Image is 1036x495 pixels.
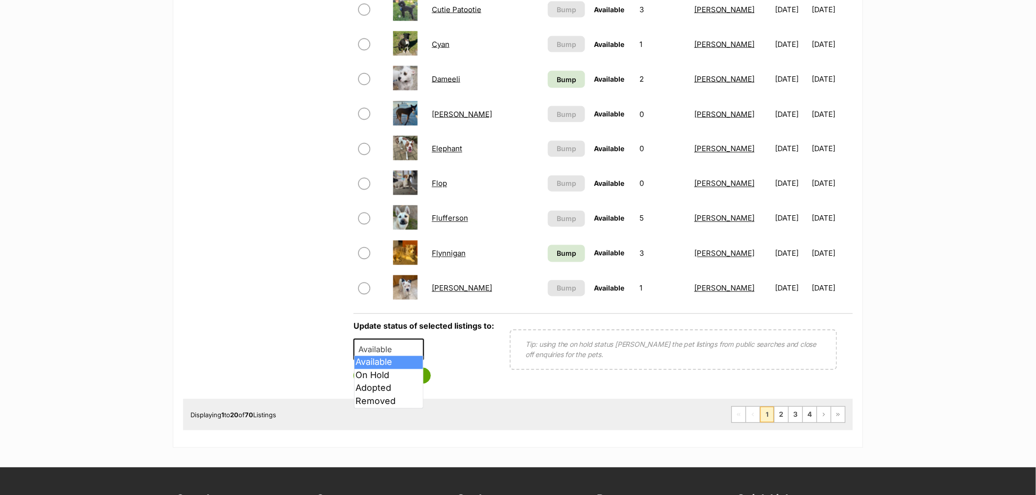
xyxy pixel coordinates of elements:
a: Flop [432,179,447,188]
span: Bump [557,179,576,189]
label: Update status of selected listings to: [353,321,494,331]
span: Available [594,5,624,14]
td: [DATE] [812,97,852,131]
a: [PERSON_NAME] [694,214,754,223]
a: Dameeli [432,74,460,84]
button: Bump [548,280,585,296]
span: Available [594,214,624,223]
td: 0 [636,97,689,131]
td: [DATE] [812,237,852,270]
a: [PERSON_NAME] [432,284,492,293]
a: [PERSON_NAME] [694,284,754,293]
strong: 20 [230,411,238,419]
span: Bump [557,39,576,49]
span: Bump [557,248,576,259]
a: Flynnigan [432,249,466,258]
button: Bump [548,211,585,227]
a: [PERSON_NAME] [694,40,754,49]
td: [DATE] [772,27,811,61]
span: Bump [557,109,576,119]
a: Bump [548,71,585,88]
td: [DATE] [812,271,852,305]
li: On Hold [354,369,424,382]
button: Bump [548,141,585,157]
td: [DATE] [812,62,852,96]
td: [DATE] [772,97,811,131]
td: [DATE] [812,132,852,166]
a: [PERSON_NAME] [694,5,754,14]
a: Cyan [432,40,449,49]
button: Bump [548,176,585,192]
td: 1 [636,271,689,305]
td: 0 [636,167,689,201]
td: [DATE] [812,202,852,235]
td: [DATE] [772,202,811,235]
td: [DATE] [812,27,852,61]
a: Page 2 [775,407,788,423]
li: Adopted [354,382,424,395]
span: Available [594,110,624,118]
a: Page 3 [789,407,802,423]
a: [PERSON_NAME] [694,110,754,119]
td: 0 [636,132,689,166]
strong: 1 [221,411,224,419]
a: [PERSON_NAME] [694,144,754,154]
a: [PERSON_NAME] [694,74,754,84]
td: 2 [636,62,689,96]
span: Available [594,284,624,292]
button: Bump [548,36,585,52]
a: [PERSON_NAME] [694,249,754,258]
p: Tip: using the on hold status [PERSON_NAME] the pet listings from public searches and close off e... [525,339,822,360]
span: Available [594,145,624,153]
td: [DATE] [772,237,811,270]
li: Removed [354,395,424,408]
span: Bump [557,4,576,15]
span: Bump [557,283,576,293]
a: Last page [831,407,845,423]
a: Elephant [432,144,462,154]
a: [PERSON_NAME] [432,110,492,119]
span: Page 1 [760,407,774,423]
a: Cutie Patootie [432,5,481,14]
td: [DATE] [772,271,811,305]
td: [DATE] [772,132,811,166]
span: Bump [557,74,576,85]
span: Previous page [746,407,760,423]
span: Displaying to of Listings [190,411,276,419]
a: [PERSON_NAME] [694,179,754,188]
span: Bump [557,144,576,154]
span: Available [353,339,424,360]
a: Flufferson [432,214,468,223]
a: Bump [548,245,585,262]
span: Available [594,75,624,83]
strong: 70 [245,411,253,419]
a: Page 4 [803,407,817,423]
span: Available [354,343,401,357]
span: Available [594,40,624,48]
button: Bump [548,106,585,122]
span: Available [594,249,624,257]
td: 1 [636,27,689,61]
td: 3 [636,237,689,270]
span: Bump [557,214,576,224]
td: [DATE] [772,167,811,201]
span: First page [732,407,746,423]
span: Available [594,180,624,188]
a: Next page [817,407,831,423]
button: Bump [548,1,585,18]
li: Available [354,356,424,369]
td: [DATE] [772,62,811,96]
td: [DATE] [812,167,852,201]
nav: Pagination [731,406,846,423]
td: 5 [636,202,689,235]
